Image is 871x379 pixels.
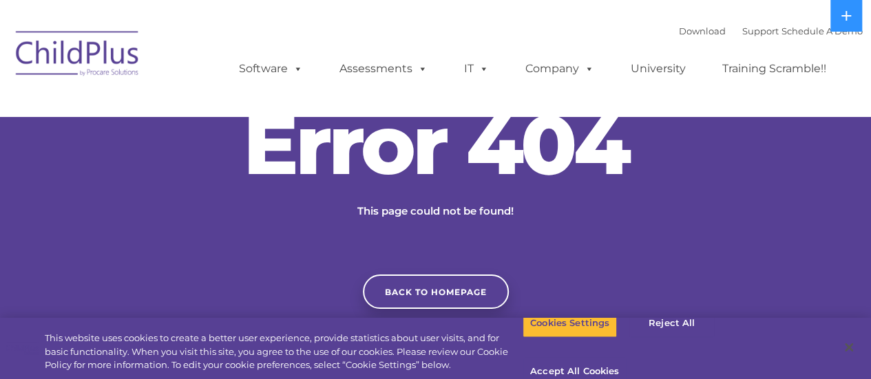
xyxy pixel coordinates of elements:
button: Close [834,332,864,362]
a: Software [225,55,317,83]
h2: Error 404 [229,103,642,186]
a: University [617,55,700,83]
a: Assessments [326,55,441,83]
a: Schedule A Demo [781,25,863,36]
p: This page could not be found! [291,203,580,219]
a: IT [450,55,503,83]
font: | [679,25,863,36]
a: Training Scramble!! [709,55,840,83]
a: Download [679,25,726,36]
div: This website uses cookies to create a better user experience, provide statistics about user visit... [45,332,523,372]
button: Cookies Settings [523,309,617,338]
a: Support [742,25,779,36]
img: ChildPlus by Procare Solutions [9,21,147,90]
a: Company [512,55,608,83]
a: Back to homepage [363,274,509,309]
button: Reject All [629,309,715,338]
